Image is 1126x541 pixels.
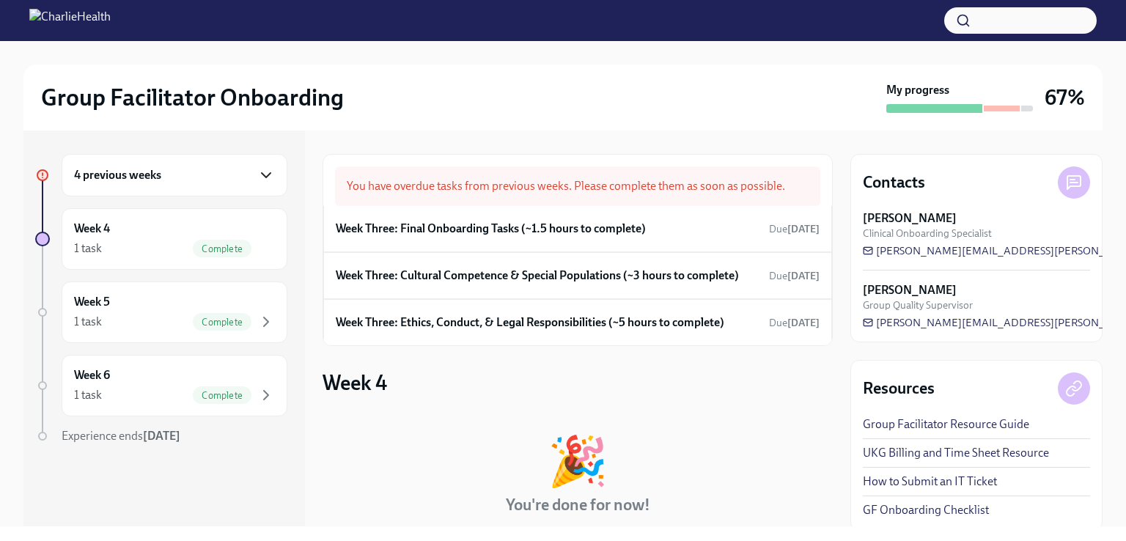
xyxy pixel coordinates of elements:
span: September 23rd, 2025 08:00 [769,316,820,330]
span: Due [769,223,820,235]
div: You have overdue tasks from previous weeks. Please complete them as soon as possible. [335,166,820,206]
span: Complete [193,390,251,401]
h6: Week Three: Cultural Competence & Special Populations (~3 hours to complete) [336,268,739,284]
strong: [PERSON_NAME] [863,282,957,298]
strong: [PERSON_NAME] [863,210,957,227]
h6: Week 5 [74,294,110,310]
span: Experience ends [62,429,180,443]
h3: Week 4 [323,369,387,396]
span: Clinical Onboarding Specialist [863,227,992,240]
h6: Week 4 [74,221,110,237]
h4: Contacts [863,172,925,194]
a: UKG Billing and Time Sheet Resource [863,445,1049,461]
span: September 21st, 2025 08:00 [769,222,820,236]
h2: Group Facilitator Onboarding [41,83,344,112]
a: Week 61 taskComplete [35,355,287,416]
span: Complete [193,317,251,328]
span: September 23rd, 2025 08:00 [769,269,820,283]
a: Week Three: Cultural Competence & Special Populations (~3 hours to complete)Due[DATE] [336,265,820,287]
a: How to Submit an IT Ticket [863,474,997,490]
h6: Week Three: Ethics, Conduct, & Legal Responsibilities (~5 hours to complete) [336,314,724,331]
div: 1 task [74,240,102,257]
a: Week 51 taskComplete [35,281,287,343]
strong: [DATE] [787,223,820,235]
a: GF Onboarding Checklist [863,502,989,518]
strong: My progress [886,82,949,98]
img: CharlieHealth [29,9,111,32]
h4: You're done for now! [506,494,650,516]
a: Week Three: Final Onboarding Tasks (~1.5 hours to complete)Due[DATE] [336,218,820,240]
h4: Resources [863,378,935,400]
h6: Week Three: Final Onboarding Tasks (~1.5 hours to complete) [336,221,646,237]
h6: Week 6 [74,367,110,383]
strong: [DATE] [787,270,820,282]
span: Group Quality Supervisor [863,298,973,312]
span: Due [769,270,820,282]
a: Week Three: Ethics, Conduct, & Legal Responsibilities (~5 hours to complete)Due[DATE] [336,312,820,334]
p: All your tasks for this week are completed [475,525,681,541]
span: Complete [193,243,251,254]
h6: 4 previous weeks [74,167,161,183]
div: 🎉 [548,437,608,485]
div: 1 task [74,387,102,403]
strong: [DATE] [143,429,180,443]
div: 4 previous weeks [62,154,287,196]
a: Group Facilitator Resource Guide [863,416,1029,433]
span: Due [769,317,820,329]
h3: 67% [1045,84,1085,111]
a: Week 41 taskComplete [35,208,287,270]
div: 1 task [74,314,102,330]
strong: [DATE] [787,317,820,329]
